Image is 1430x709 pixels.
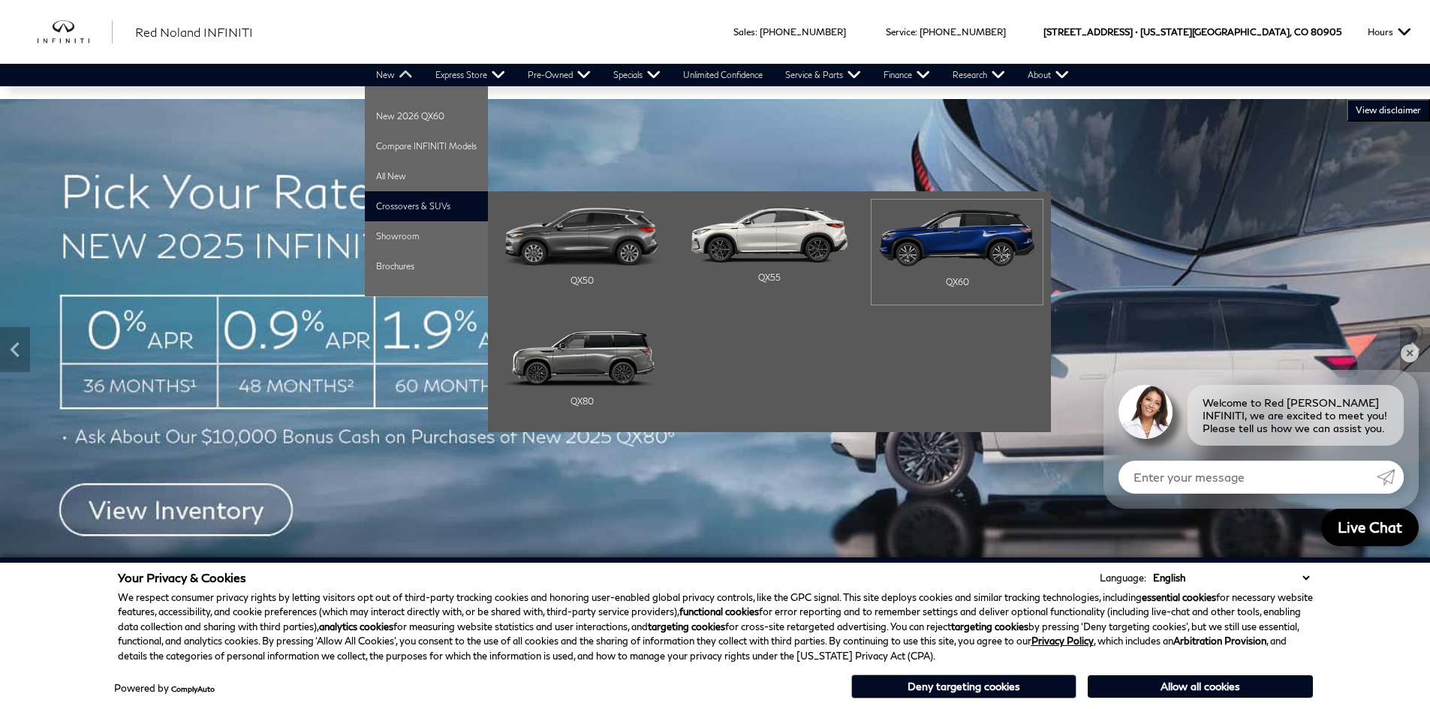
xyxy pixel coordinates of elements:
[851,674,1076,698] button: Deny targeting cookies
[915,26,917,38] span: :
[1356,104,1421,116] span: VIEW DISCLAIMER
[760,26,846,38] a: [PHONE_NUMBER]
[1188,385,1404,446] div: Welcome to Red [PERSON_NAME] INFINITI, we are excited to meet you! Please tell us how we can assi...
[365,64,1080,86] nav: Main Navigation
[733,26,755,38] span: Sales
[365,251,488,281] a: Brochures
[879,267,1035,297] div: QX60
[38,20,113,44] a: infiniti
[424,64,516,86] a: Express Store
[1118,385,1173,439] img: Agent profile photo
[872,64,941,86] a: Finance
[1142,591,1216,603] strong: essential cookies
[365,131,488,161] a: Compare INFINITI Models
[365,101,488,131] a: New 2026 QX60
[886,26,915,38] span: Service
[648,620,725,632] strong: targeting cookies
[118,570,246,584] span: Your Privacy & Cookies
[1031,635,1094,647] a: Privacy Policy
[504,266,660,296] div: QX50
[602,64,672,86] a: Specials
[672,64,774,86] a: Unlimited Confidence
[504,386,660,416] div: QX80
[1043,26,1341,38] a: [STREET_ADDRESS] • [US_STATE][GEOGRAPHIC_DATA], CO 80905
[171,684,215,693] a: ComplyAuto
[516,64,602,86] a: Pre-Owned
[941,64,1016,86] a: Research
[679,605,759,617] strong: functional cookies
[1016,64,1080,86] a: About
[683,199,856,301] a: QX55
[1330,518,1410,536] span: Live Chat
[504,329,660,387] img: QX80
[871,199,1043,305] a: QX60
[365,64,424,86] a: New
[1173,635,1266,647] strong: Arbitration Provision
[1321,509,1419,546] a: Live Chat
[951,620,1028,632] strong: targeting cookies
[38,20,113,44] img: INFINITI
[114,683,215,693] div: Powered by
[1118,461,1377,494] input: Enter your message
[365,161,488,191] a: All New
[319,620,393,632] strong: analytics cookies
[1088,675,1313,698] button: Allow all cookies
[1149,570,1313,585] select: Language Select
[495,199,668,304] a: QX50
[920,26,1006,38] a: [PHONE_NUMBER]
[495,320,668,425] a: QX80
[365,221,488,251] a: Showroom
[1400,327,1430,372] div: Next
[504,207,660,266] img: QX50
[135,23,253,41] a: Red Noland INFINITI
[755,26,757,38] span: :
[774,64,872,86] a: Service & Parts
[1377,461,1404,494] a: Submit
[135,25,253,39] span: Red Noland INFINITI
[691,207,847,263] img: QX55
[1100,573,1146,583] div: Language:
[118,590,1313,664] p: We respect consumer privacy rights by letting visitors opt out of third-party tracking cookies an...
[691,263,847,293] div: QX55
[1347,99,1430,122] button: VIEW DISCLAIMER
[879,207,1035,267] img: QX60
